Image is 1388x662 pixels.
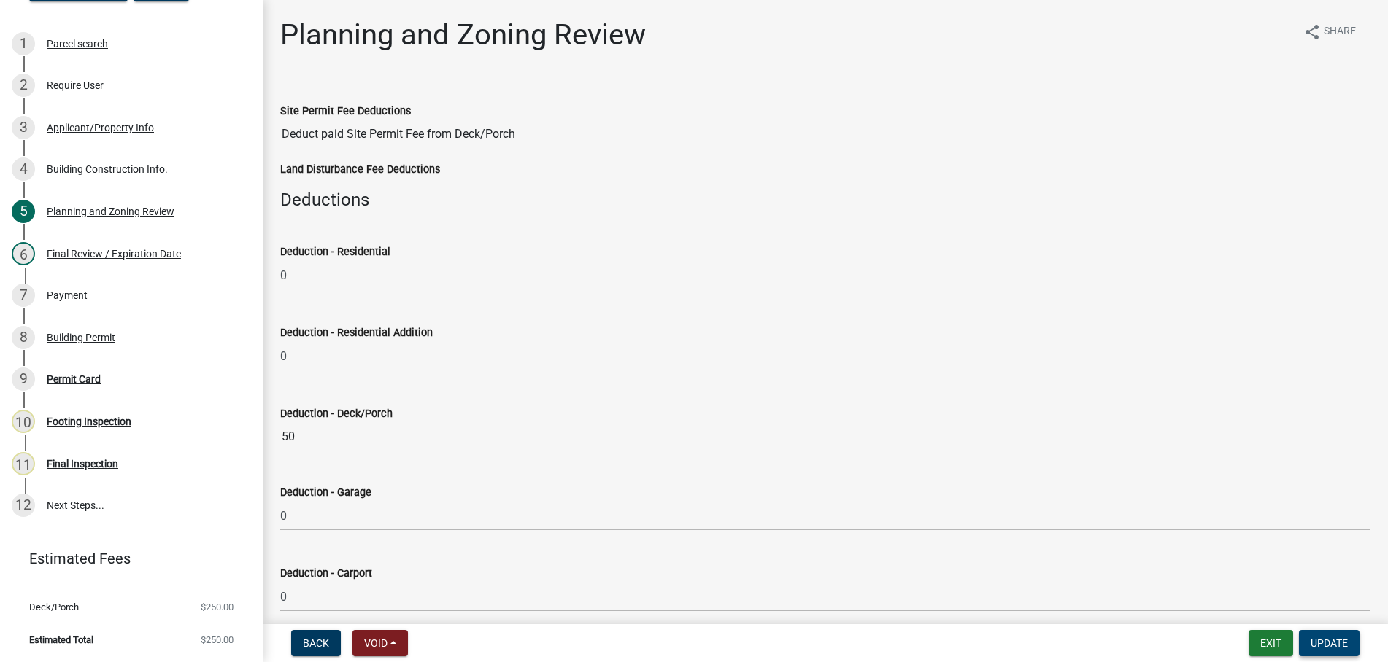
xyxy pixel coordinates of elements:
button: Back [291,630,341,656]
div: 2 [12,74,35,97]
div: 8 [12,326,35,349]
div: Applicant/Property Info [47,122,154,133]
span: Back [303,637,329,649]
div: Building Construction Info. [47,164,168,174]
button: Update [1299,630,1360,656]
span: Estimated Total [29,635,93,645]
div: Final Inspection [47,459,118,469]
button: Exit [1249,630,1293,656]
div: 11 [12,452,35,475]
div: 9 [12,367,35,391]
div: 6 [12,242,35,265]
span: $250.00 [201,635,234,645]
label: Land Disturbance Fee Deductions [280,165,440,175]
div: 5 [12,200,35,223]
div: 3 [12,116,35,139]
h4: Deductions [280,190,1370,211]
span: $250.00 [201,602,234,612]
div: 10 [12,410,35,433]
div: 1 [12,32,35,55]
label: Deduction - Carport [280,569,372,579]
span: Void [364,637,388,649]
label: Deduction - Deck/Porch [280,409,393,419]
label: Site Permit Fee Deductions [280,106,411,117]
div: Payment [47,290,88,300]
div: Planning and Zoning Review [47,206,174,217]
label: Deduction - Residential [280,247,390,257]
div: Require User [47,80,104,90]
div: Parcel search [47,39,108,49]
div: Building Permit [47,332,115,343]
div: Final Review / Expiration Date [47,249,181,259]
div: Permit Card [47,374,101,384]
span: Deck/Porch [29,602,79,612]
span: Update [1311,637,1348,649]
div: 7 [12,284,35,307]
a: Estimated Fees [12,544,239,573]
div: 12 [12,494,35,517]
button: shareShare [1292,17,1368,46]
label: Deduction - Garage [280,488,371,498]
div: 4 [12,157,35,181]
h1: Planning and Zoning Review [280,17,646,52]
span: Share [1324,23,1356,41]
i: share [1303,23,1321,41]
label: Deduction - Residential Addition [280,328,433,338]
button: Void [352,630,408,656]
div: Footing Inspection [47,416,131,427]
